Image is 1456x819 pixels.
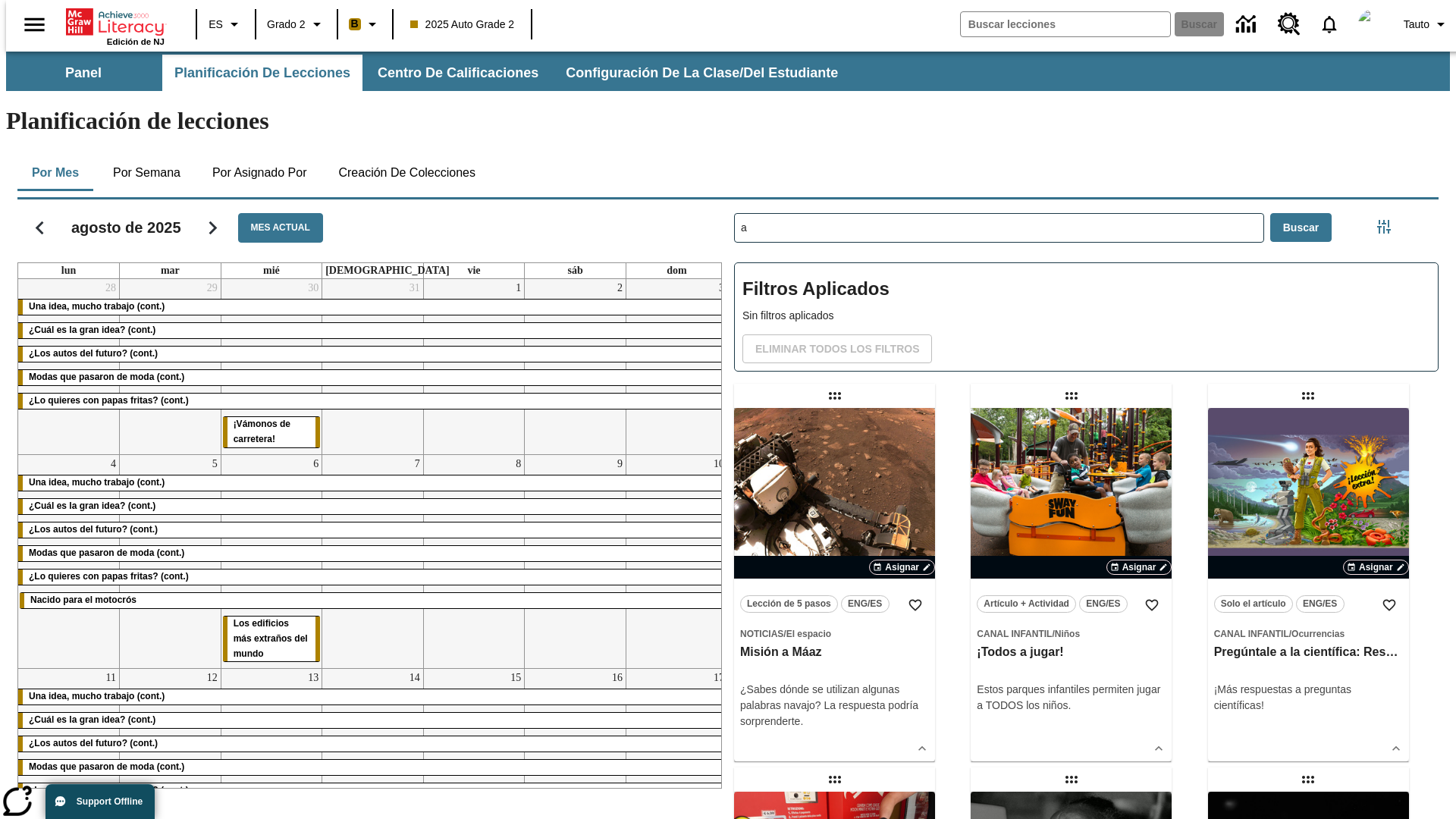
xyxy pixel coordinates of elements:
a: 11 de agosto de 2025 [103,669,119,687]
td: 8 de agosto de 2025 [423,454,525,669]
button: Grado: Grado 2, Elige un grado [261,11,332,38]
button: Centro de calificaciones [366,55,551,91]
span: ¿Lo quieres con papas fritas? (cont.) [29,571,189,582]
button: Seguir [193,209,232,247]
td: 30 de julio de 2025 [221,279,322,454]
span: Edición de NJ [107,37,165,46]
button: Añadir a mis Favoritas [1138,591,1166,619]
a: jueves [322,263,453,278]
a: 8 de agosto de 2025 [513,455,524,473]
a: 3 de agosto de 2025 [716,279,727,297]
a: 5 de agosto de 2025 [209,455,221,473]
button: ENG/ES [841,595,890,613]
button: Mes actual [238,213,323,243]
button: Asignar Elegir fechas [869,560,935,575]
span: Canal Infantil [1214,629,1289,639]
a: 4 de agosto de 2025 [108,455,119,473]
div: ¡Más respuestas a preguntas científicas! [1214,682,1403,714]
span: ENG/ES [1303,596,1337,612]
span: Artículo + Actividad [984,596,1069,612]
button: Asignar Elegir fechas [1106,560,1172,575]
div: lesson details [734,408,935,761]
div: Portada [66,5,165,46]
span: Tema: Canal Infantil/Ocurrencias [1214,626,1403,642]
td: 31 de julio de 2025 [322,279,424,454]
span: Una idea, mucho trabajo (cont.) [29,301,165,312]
div: ¿Sabes dónde se utilizan algunas palabras navajo? La respuesta podría sorprenderte. [740,682,929,730]
td: 4 de agosto de 2025 [18,454,120,669]
button: Boost El color de la clase es anaranjado claro. Cambiar el color de la clase. [343,11,388,38]
a: 30 de julio de 2025 [305,279,322,297]
h2: Filtros Aplicados [742,271,1430,308]
span: ES [209,17,223,33]
td: 1 de agosto de 2025 [423,279,525,454]
button: ENG/ES [1296,595,1345,613]
button: Escoja un nuevo avatar [1349,5,1398,44]
a: 28 de julio de 2025 [102,279,119,297]
span: Asignar [885,560,919,574]
span: ¿Los autos del futuro? (cont.) [29,524,158,535]
div: Subbarra de navegación [6,55,852,91]
div: ¿Cuál es la gran idea? (cont.) [18,323,727,338]
span: Asignar [1359,560,1393,574]
span: Solo el artículo [1221,596,1286,612]
button: Añadir a mis Favoritas [902,591,929,619]
a: Centro de información [1227,4,1269,45]
div: Modas que pasaron de moda (cont.) [18,760,727,775]
a: 1 de agosto de 2025 [513,279,524,297]
td: 5 de agosto de 2025 [120,454,221,669]
span: 2025 Auto Grade 2 [410,17,515,33]
td: 2 de agosto de 2025 [525,279,626,454]
div: Modas que pasaron de moda (cont.) [18,370,727,385]
button: Por semana [101,155,193,191]
span: Canal Infantil [977,629,1052,639]
a: viernes [464,263,483,278]
h1: Planificación de lecciones [6,107,1450,135]
div: Estos parques infantiles permiten jugar a TODOS los niños. [977,682,1166,714]
div: Los edificios más extraños del mundo [223,617,321,662]
a: 13 de agosto de 2025 [305,669,322,687]
div: ¿Los autos del futuro? (cont.) [18,522,727,538]
div: Una idea, mucho trabajo (cont.) [18,300,727,315]
a: domingo [664,263,689,278]
input: Buscar campo [961,12,1170,36]
a: 31 de julio de 2025 [406,279,423,297]
button: Asignar Elegir fechas [1343,560,1409,575]
a: Portada [66,7,165,37]
a: Notificaciones [1310,5,1349,44]
button: Menú lateral de filtros [1369,212,1399,242]
div: Lección arrastrable: ¡Todos a jugar! [1059,384,1084,408]
button: Abrir el menú lateral [12,2,57,47]
span: ¿Cuál es la gran idea? (cont.) [29,714,155,725]
a: 29 de julio de 2025 [204,279,221,297]
span: Una idea, mucho trabajo (cont.) [29,691,165,701]
div: Subbarra de navegación [6,52,1450,91]
div: lesson details [971,408,1172,761]
span: Nacido para el motocrós [30,595,136,605]
img: avatar image [1358,9,1389,39]
button: Lenguaje: ES, Selecciona un idioma [202,11,250,38]
span: ¡Vámonos de carretera! [234,419,290,444]
button: Por mes [17,155,93,191]
a: 15 de agosto de 2025 [507,669,524,687]
span: Niños [1055,629,1080,639]
a: 10 de agosto de 2025 [711,455,727,473]
button: Support Offline [45,784,155,819]
button: Configuración de la clase/del estudiante [554,55,850,91]
div: Lección arrastrable: Conozcamos a Ella Baker [1059,767,1084,792]
span: Modas que pasaron de moda (cont.) [29,761,184,772]
span: ¿Los autos del futuro? (cont.) [29,738,158,748]
button: Perfil/Configuración [1398,11,1456,38]
span: / [1052,629,1054,639]
span: / [1289,629,1291,639]
span: Una idea, mucho trabajo (cont.) [29,477,165,488]
span: Lección de 5 pasos [747,596,831,612]
a: 9 de agosto de 2025 [614,455,626,473]
button: Regresar [20,209,59,247]
div: ¿Lo quieres con papas fritas? (cont.) [18,570,727,585]
h3: Misión a Máaz [740,645,929,661]
button: Ver más [911,737,934,760]
div: Una idea, mucho trabajo (cont.) [18,475,727,491]
div: ¿Cuál es la gran idea? (cont.) [18,499,727,514]
span: Asignar [1122,560,1156,574]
